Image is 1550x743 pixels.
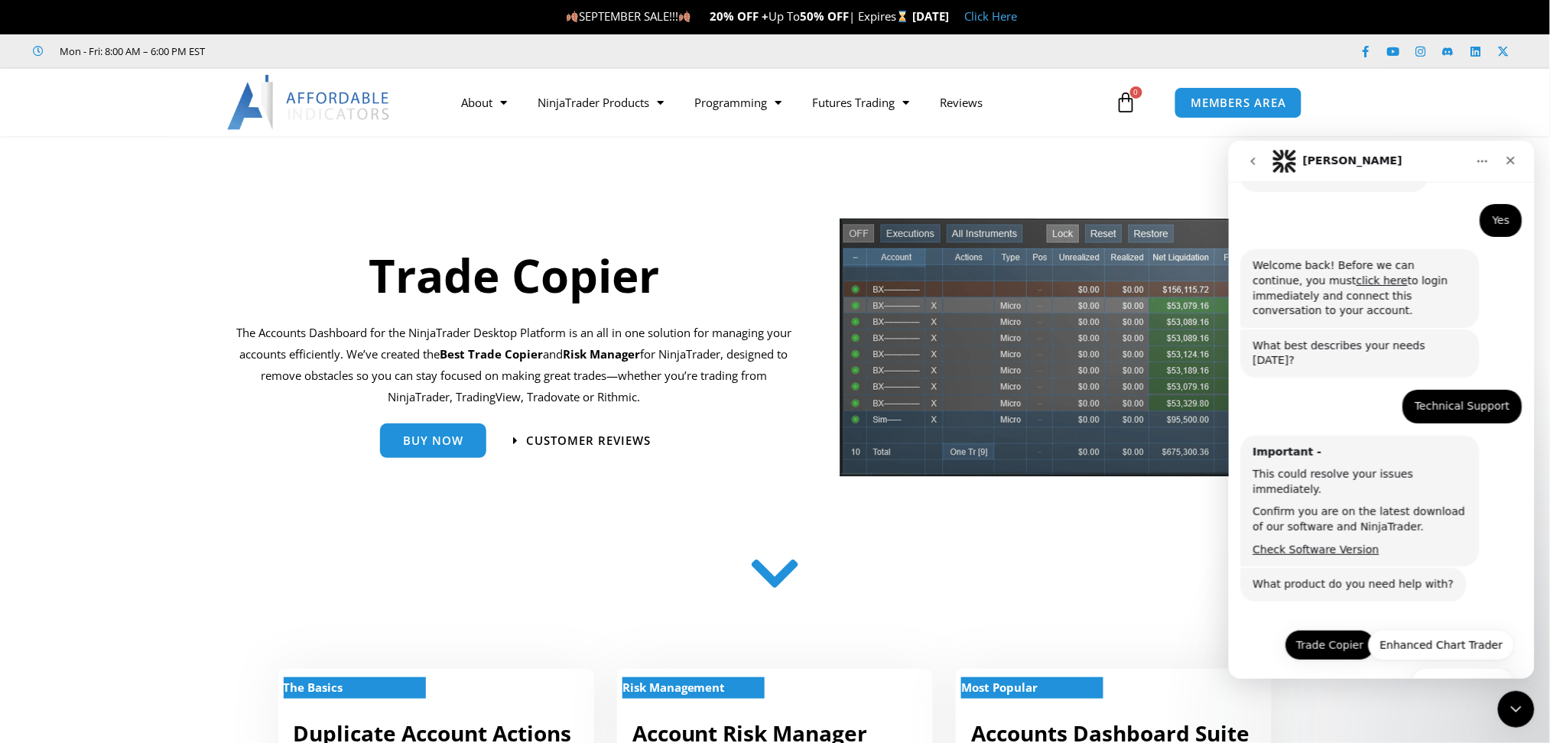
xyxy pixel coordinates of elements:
[622,680,726,695] strong: Risk Management
[183,527,286,558] button: Other Products
[1229,141,1535,679] iframe: Intercom live chat
[380,423,486,458] a: Buy Now
[440,346,544,362] b: Best Trade Copier
[679,11,691,22] img: 🍂
[227,44,457,59] iframe: Customer reviews powered by Trustpilot
[566,8,912,24] span: SEPTEMBER SALE!!! Up To | Expires
[1498,691,1535,728] iframe: Intercom live chat
[964,8,1017,24] a: Click Here
[513,435,651,446] a: Customer Reviews
[710,8,769,24] strong: 20% OFF +
[526,435,651,446] span: Customer Reviews
[567,11,578,22] img: 🍂
[1191,97,1286,109] span: MEMBERS AREA
[838,216,1285,489] img: tradecopier | Affordable Indicators – NinjaTrader
[57,42,206,60] span: Mon - Fri: 8:00 AM – 6:00 PM EST
[1130,86,1142,99] span: 0
[447,85,1112,120] nav: Menu
[236,323,792,407] p: The Accounts Dashboard for the NinjaTrader Desktop Platform is an all in one solution for managin...
[284,680,343,695] strong: The Basics
[680,85,798,120] a: Programming
[523,85,680,120] a: NinjaTrader Products
[925,85,999,120] a: Reviews
[447,85,523,120] a: About
[800,8,849,24] strong: 50% OFF
[236,243,792,307] h1: Trade Copier
[897,11,908,22] img: ⌛
[564,346,641,362] strong: Risk Manager
[798,85,925,120] a: Futures Trading
[1093,80,1160,125] a: 0
[1175,87,1302,118] a: MEMBERS AREA
[912,8,949,24] strong: [DATE]
[227,75,392,130] img: LogoAI | Affordable Indicators – NinjaTrader
[961,680,1038,695] strong: Most Popular
[403,435,463,446] span: Buy Now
